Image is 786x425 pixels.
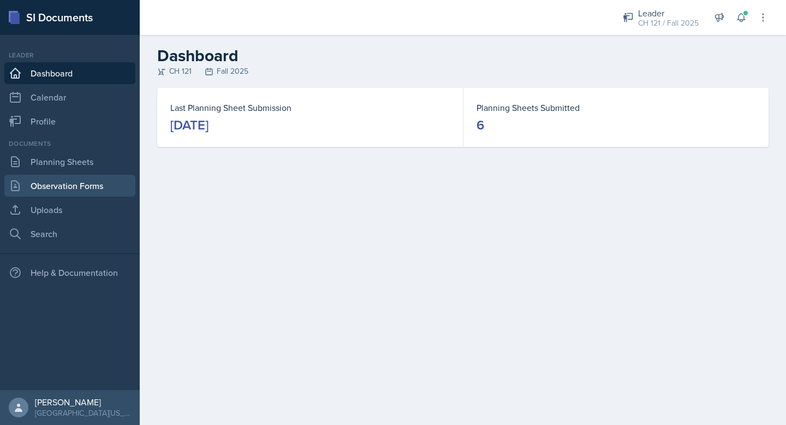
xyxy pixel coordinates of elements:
dt: Planning Sheets Submitted [477,101,755,114]
a: Planning Sheets [4,151,135,173]
div: [DATE] [170,116,209,134]
div: 6 [477,116,484,134]
div: Leader [4,50,135,60]
a: Profile [4,110,135,132]
div: CH 121 / Fall 2025 [638,17,699,29]
dt: Last Planning Sheet Submission [170,101,450,114]
div: [GEOGRAPHIC_DATA][US_STATE] in [GEOGRAPHIC_DATA] [35,408,131,418]
a: Search [4,223,135,245]
a: Uploads [4,199,135,221]
a: Dashboard [4,62,135,84]
div: Help & Documentation [4,262,135,284]
h2: Dashboard [157,46,769,66]
div: Documents [4,139,135,149]
a: Calendar [4,86,135,108]
div: [PERSON_NAME] [35,397,131,408]
div: Leader [638,7,699,20]
div: CH 121 Fall 2025 [157,66,769,77]
a: Observation Forms [4,175,135,197]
